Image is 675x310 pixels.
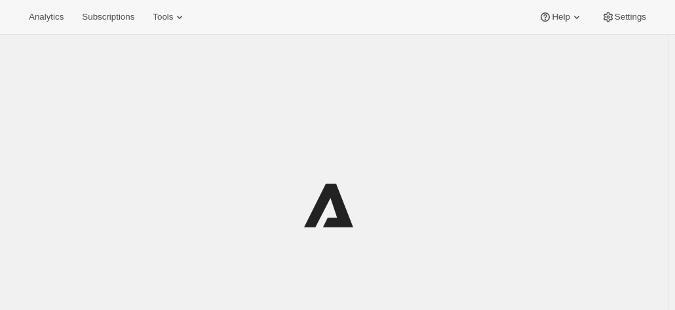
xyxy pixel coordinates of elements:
span: Help [552,12,569,22]
button: Tools [145,8,194,26]
span: Tools [153,12,173,22]
button: Subscriptions [74,8,142,26]
button: Help [531,8,590,26]
button: Analytics [21,8,71,26]
button: Settings [594,8,654,26]
span: Subscriptions [82,12,134,22]
span: Analytics [29,12,64,22]
span: Settings [615,12,646,22]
